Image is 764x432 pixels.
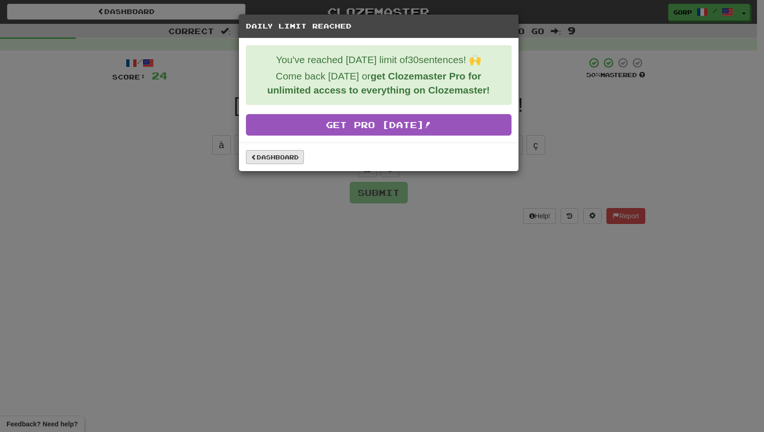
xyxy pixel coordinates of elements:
[253,69,504,97] p: Come back [DATE] or
[246,114,512,136] a: Get Pro [DATE]!
[246,22,512,31] h5: Daily Limit Reached
[267,71,490,95] strong: get Clozemaster Pro for unlimited access to everything on Clozemaster!
[253,53,504,67] p: You've reached [DATE] limit of 30 sentences! 🙌
[246,150,304,164] a: Dashboard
